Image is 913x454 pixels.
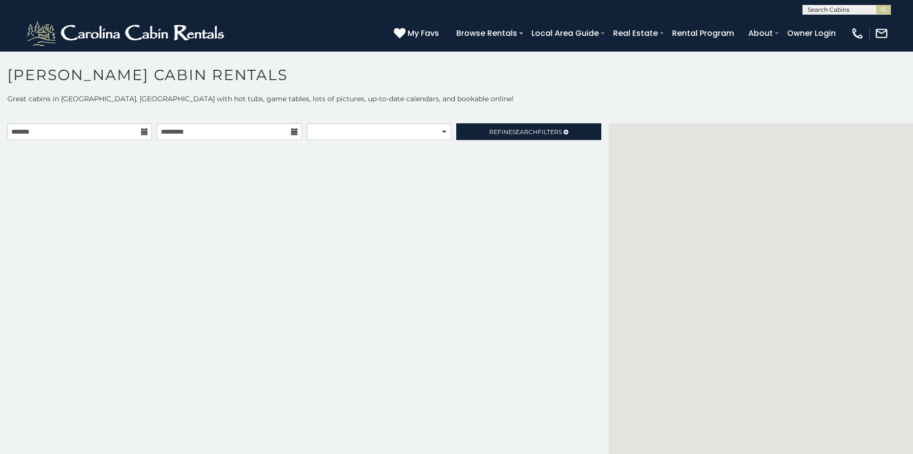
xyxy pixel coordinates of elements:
[456,123,601,140] a: RefineSearchFilters
[782,25,841,42] a: Owner Login
[608,25,663,42] a: Real Estate
[25,19,229,48] img: White-1-2.png
[408,27,439,39] span: My Favs
[743,25,778,42] a: About
[394,27,442,40] a: My Favs
[451,25,522,42] a: Browse Rentals
[527,25,604,42] a: Local Area Guide
[667,25,739,42] a: Rental Program
[512,128,538,136] span: Search
[875,27,888,40] img: mail-regular-white.png
[851,27,864,40] img: phone-regular-white.png
[489,128,562,136] span: Refine Filters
